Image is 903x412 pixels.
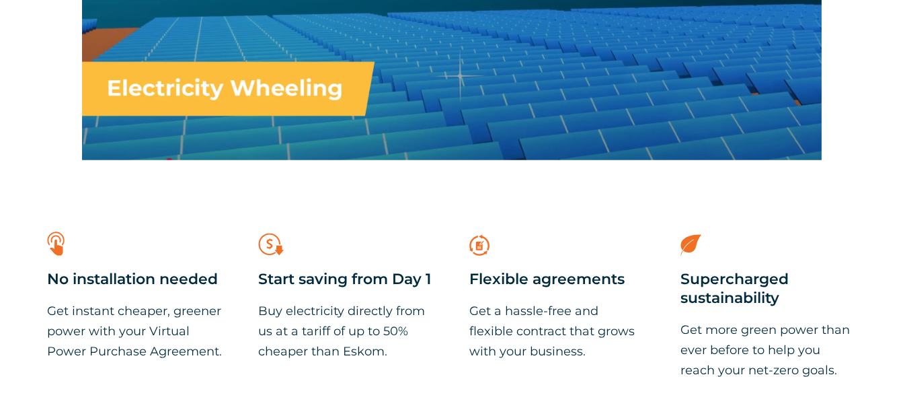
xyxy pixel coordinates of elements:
p: Get more green power than ever before to help you reach your net-zero goals. [680,320,856,380]
p: Get a hassle-free and flexible contract that grows with your business. [469,301,645,362]
span: Flexible agreements [469,270,625,289]
span: Start saving from Day 1 [258,270,431,289]
p: Buy electricity directly from us at a tariff of up to 50% cheaper than Eskom. [258,301,434,362]
p: Get instant cheaper, greener power with your Virtual Power Purchase Agreement. [47,301,223,362]
span: Supercharged sustainability [680,270,789,308]
span: No installation needed [47,270,218,289]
